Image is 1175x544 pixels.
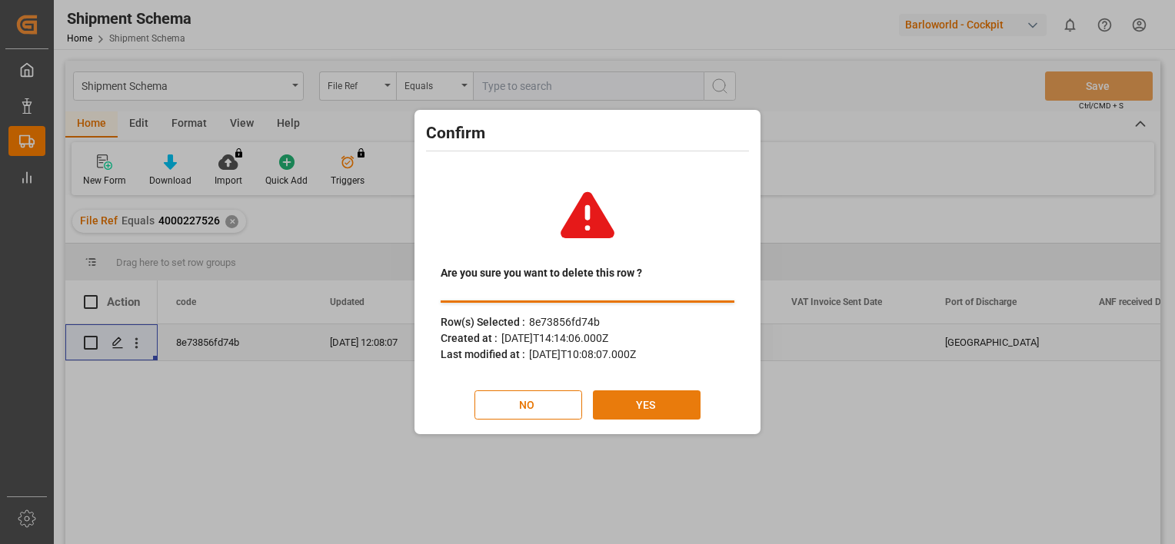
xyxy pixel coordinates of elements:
[441,348,525,360] span: Last modified at :
[474,390,582,420] button: NO
[501,332,608,344] span: [DATE]T14:14:06.000Z
[426,121,749,146] h2: Confirm
[441,316,525,328] span: Row(s) Selected :
[441,332,498,344] span: Created at :
[441,265,642,281] span: Are you sure you want to delete this row ?
[545,173,630,257] img: warning
[593,390,701,420] button: YES
[529,316,600,328] span: 8e73856fd74b
[529,348,636,360] span: [DATE]T10:08:07.000Z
